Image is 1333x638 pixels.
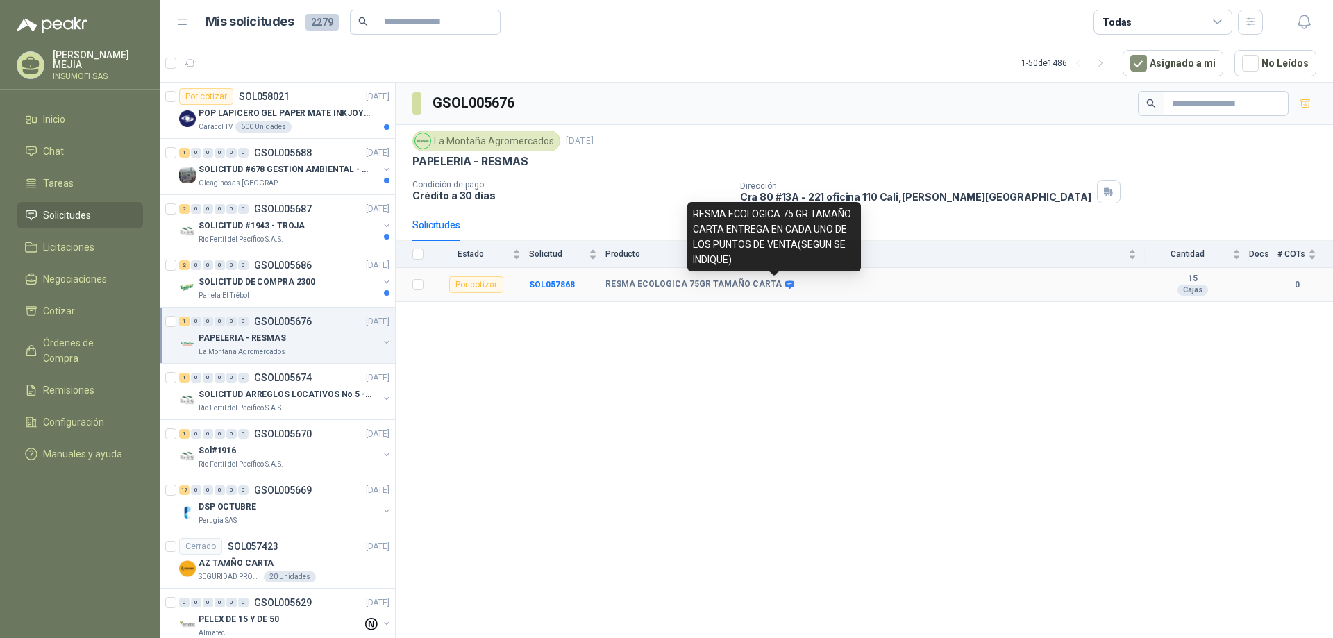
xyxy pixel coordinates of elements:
[179,223,196,240] img: Company Logo
[1234,50,1316,76] button: No Leídos
[228,542,278,551] p: SOL057423
[529,241,605,268] th: Solicitud
[254,485,312,495] p: GSOL005669
[605,279,782,290] b: RESMA ECOLOGICA 75GR TAMAÑO CARTA
[605,249,1125,259] span: Producto
[529,280,575,289] a: SOL057868
[179,598,190,607] div: 0
[179,560,196,577] img: Company Logo
[215,148,225,158] div: 0
[366,428,389,441] p: [DATE]
[179,204,190,214] div: 2
[179,504,196,521] img: Company Logo
[17,377,143,403] a: Remisiones
[199,515,237,526] p: Perugia SAS
[199,501,256,514] p: DSP OCTUBRE
[740,191,1091,203] p: Cra 80 #13A - 221 oficina 110 Cali , [PERSON_NAME][GEOGRAPHIC_DATA]
[17,234,143,260] a: Licitaciones
[199,219,305,233] p: SOLICITUD #1943 - TROJA
[179,260,190,270] div: 2
[179,201,392,245] a: 2 0 0 0 0 0 GSOL005687[DATE] Company LogoSOLICITUD #1943 - TROJARio Fertil del Pacífico S.A.S.
[53,72,143,81] p: INSUMOFI SAS
[366,259,389,272] p: [DATE]
[366,90,389,103] p: [DATE]
[366,146,389,160] p: [DATE]
[199,613,279,626] p: PELEX DE 15 Y DE 50
[43,271,107,287] span: Negociaciones
[199,444,236,457] p: Sol#1916
[238,148,249,158] div: 0
[199,571,261,582] p: SEGURIDAD PROVISER LTDA
[203,429,213,439] div: 0
[179,369,392,414] a: 1 0 0 0 0 0 GSOL005674[DATE] Company LogoSOLICITUD ARREGLOS LOCATIVOS No 5 - PICHINDERio Fertil d...
[1177,285,1208,296] div: Cajas
[238,429,249,439] div: 0
[215,598,225,607] div: 0
[215,204,225,214] div: 0
[179,448,196,464] img: Company Logo
[226,260,237,270] div: 0
[254,598,312,607] p: GSOL005629
[254,204,312,214] p: GSOL005687
[203,373,213,383] div: 0
[226,148,237,158] div: 0
[199,234,283,245] p: Rio Fertil del Pacífico S.A.S.
[366,203,389,216] p: [DATE]
[226,317,237,326] div: 0
[1145,249,1230,259] span: Cantidad
[215,485,225,495] div: 0
[449,276,503,293] div: Por cotizar
[1145,274,1241,285] b: 15
[179,335,196,352] img: Company Logo
[358,17,368,26] span: search
[1146,99,1156,108] span: search
[43,303,75,319] span: Cotizar
[199,163,371,176] p: SOLICITUD #678 GESTIÓN AMBIENTAL - TUMACO
[199,121,233,133] p: Caracol TV
[17,170,143,196] a: Tareas
[179,373,190,383] div: 1
[254,260,312,270] p: GSOL005686
[203,485,213,495] div: 0
[179,257,392,301] a: 2 0 0 0 0 0 GSOL005686[DATE] Company LogoSOLICITUD DE COMPRA 2300Panela El Trébol
[432,249,510,259] span: Estado
[53,50,143,69] p: [PERSON_NAME] MEJIA
[1021,52,1112,74] div: 1 - 50 de 1486
[215,260,225,270] div: 0
[191,485,201,495] div: 0
[199,276,315,289] p: SOLICITUD DE COMPRA 2300
[43,176,74,191] span: Tareas
[366,596,389,610] p: [DATE]
[226,373,237,383] div: 0
[235,121,292,133] div: 600 Unidades
[17,202,143,228] a: Solicitudes
[17,266,143,292] a: Negociaciones
[238,317,249,326] div: 0
[238,373,249,383] div: 0
[17,409,143,435] a: Configuración
[226,598,237,607] div: 0
[238,204,249,214] div: 0
[203,260,213,270] div: 0
[215,373,225,383] div: 0
[191,148,201,158] div: 0
[1123,50,1223,76] button: Asignado a mi
[43,383,94,398] span: Remisiones
[199,557,274,570] p: AZ TAMÑO CARTA
[199,332,286,345] p: PAPELERIA - RESMAS
[412,180,729,190] p: Condición de pago
[740,181,1091,191] p: Dirección
[179,167,196,183] img: Company Logo
[43,240,94,255] span: Licitaciones
[254,148,312,158] p: GSOL005688
[179,485,190,495] div: 17
[199,178,286,189] p: Oleaginosas [GEOGRAPHIC_DATA][PERSON_NAME]
[199,388,371,401] p: SOLICITUD ARREGLOS LOCATIVOS No 5 - PICHINDE
[179,144,392,189] a: 1 0 0 0 0 0 GSOL005688[DATE] Company LogoSOLICITUD #678 GESTIÓN AMBIENTAL - TUMACOOleaginosas [GE...
[191,429,201,439] div: 0
[1277,278,1316,292] b: 0
[215,429,225,439] div: 0
[305,14,339,31] span: 2279
[366,371,389,385] p: [DATE]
